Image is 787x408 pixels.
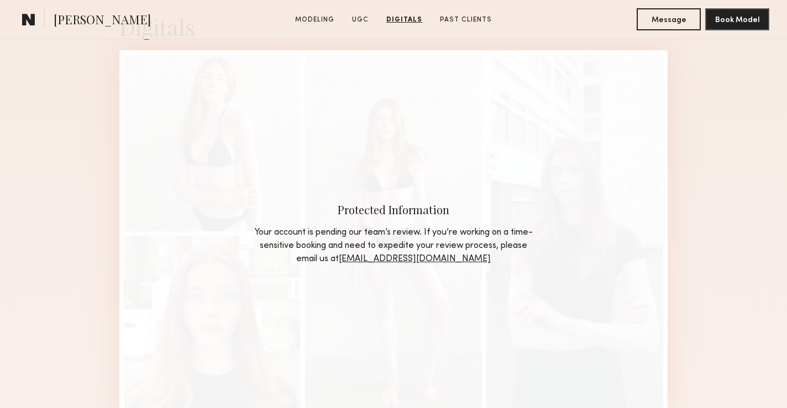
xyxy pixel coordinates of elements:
a: Past Clients [436,15,496,25]
a: UGC [348,15,373,25]
a: Digitals [382,15,427,25]
div: Protected Information [253,202,534,217]
a: [EMAIL_ADDRESS][DOMAIN_NAME] [339,255,491,263]
button: Message [637,8,701,30]
a: Modeling [291,15,339,25]
span: [PERSON_NAME] [54,11,151,30]
a: Book Model [705,14,769,24]
div: Your account is pending our team’s review. If you’re working on a time-sensitive booking and need... [253,226,534,266]
button: Book Model [705,8,769,30]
